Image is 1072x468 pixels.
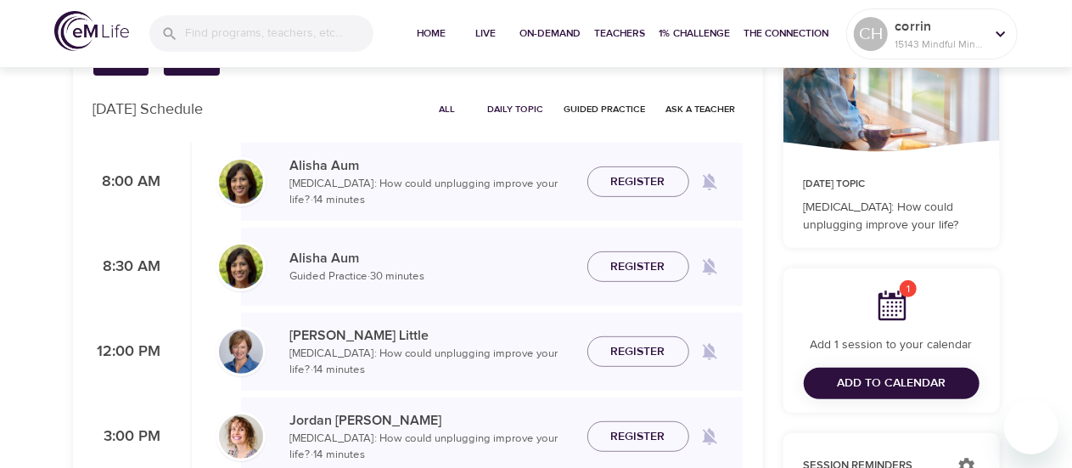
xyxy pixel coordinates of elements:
p: 12:00 PM [93,341,161,364]
span: 1% Challenge [659,25,731,42]
p: Alisha Aum [290,248,574,268]
img: Alisha%20Aum%208-9-21.jpg [219,245,263,289]
img: Alisha%20Aum%208-9-21.jpg [219,160,263,204]
span: Daily Topic [488,101,544,117]
button: Register [587,166,689,198]
span: Register [611,341,665,363]
p: Add 1 session to your calendar [804,336,979,354]
button: All [420,96,474,122]
span: Teachers [595,25,646,42]
p: Jordan [PERSON_NAME] [290,410,574,431]
p: [DATE] Schedule [93,98,204,121]
span: Remind me when a class goes live every Wednesday at 8:00 AM [689,161,730,202]
span: Live [466,25,507,42]
p: [DATE] Topic [804,177,979,192]
p: [MEDICAL_DATA]: How could unplugging improve your life? · 14 minutes [290,346,574,379]
span: Remind me when a class goes live every Wednesday at 12:00 PM [689,331,730,372]
button: Add to Calendar [804,368,979,399]
span: Ask a Teacher [666,101,736,117]
button: Daily Topic [481,96,551,122]
span: Register [611,426,665,448]
p: Alisha Aum [290,155,574,176]
p: Guided Practice · 30 minutes [290,268,574,285]
p: 8:00 AM [93,171,161,194]
span: 1 [900,280,917,297]
span: All [427,101,468,117]
input: Find programs, teachers, etc... [185,15,373,52]
span: The Connection [744,25,829,42]
p: 3:00 PM [93,426,161,448]
span: Guided Practice [564,101,646,117]
iframe: Button to launch messaging window [1004,400,1058,454]
span: Home [412,25,452,42]
img: Jordan-Whitehead.jpg [219,414,263,459]
p: corrin [895,16,985,37]
span: Register [611,257,665,278]
button: Register [587,421,689,453]
span: Add to Calendar [837,373,946,394]
img: Kerry_Little_Headshot_min.jpg [219,330,263,374]
p: 15143 Mindful Minutes [895,37,985,52]
button: Register [587,251,689,283]
p: [MEDICAL_DATA]: How could unplugging improve your life? [804,199,979,234]
button: Ask a Teacher [659,96,743,122]
button: Register [587,336,689,368]
p: [MEDICAL_DATA]: How could unplugging improve your life? · 14 minutes [290,431,574,464]
p: [MEDICAL_DATA]: How could unplugging improve your life? · 14 minutes [290,176,574,209]
p: [PERSON_NAME] Little [290,325,574,346]
span: On-Demand [520,25,581,42]
div: CH [854,17,888,51]
p: 8:30 AM [93,256,161,279]
span: Register [611,172,665,193]
button: Guided Practice [558,96,653,122]
img: logo [54,11,129,51]
span: Remind me when a class goes live every Wednesday at 3:00 PM [689,416,730,457]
